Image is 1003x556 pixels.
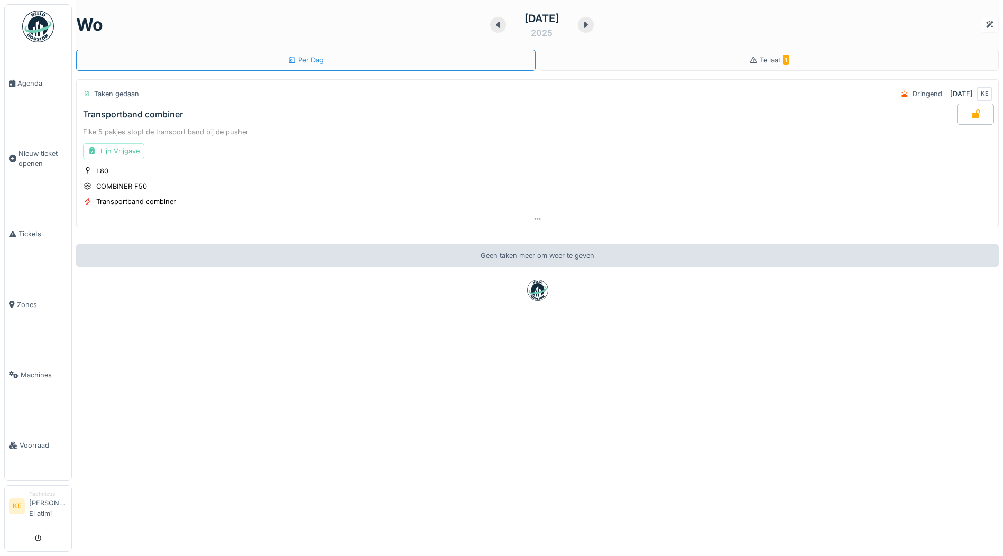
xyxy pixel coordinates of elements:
[21,370,67,380] span: Machines
[5,199,71,270] a: Tickets
[22,11,54,42] img: Badge_color-CXgf-gQk.svg
[913,89,942,99] div: Dringend
[20,440,67,450] span: Voorraad
[288,55,324,65] div: Per Dag
[531,26,553,39] div: 2025
[527,280,548,301] img: badge-BVDL4wpA.svg
[760,56,789,64] span: Te laat
[524,11,559,26] div: [DATE]
[29,490,67,498] div: Technicus
[83,109,183,119] div: Transportband combiner
[83,143,144,159] div: Lijn Vrijgave
[5,270,71,340] a: Zones
[96,197,176,207] div: Transportband combiner
[9,490,67,525] a: KE Technicus[PERSON_NAME] El atimi
[17,300,67,310] span: Zones
[977,87,992,101] div: KE
[783,55,789,65] span: 1
[9,498,25,514] li: KE
[29,490,67,523] li: [PERSON_NAME] El atimi
[5,48,71,118] a: Agenda
[96,166,108,176] div: L80
[76,244,999,267] div: Geen taken meer om weer te geven
[5,410,71,480] a: Voorraad
[5,118,71,199] a: Nieuw ticket openen
[19,229,67,239] span: Tickets
[83,127,992,137] div: Elke 5 pakjes stopt de transport band bij de pusher
[5,340,71,410] a: Machines
[950,89,973,99] div: [DATE]
[94,89,139,99] div: Taken gedaan
[17,78,67,88] span: Agenda
[76,15,103,35] h1: wo
[96,181,147,191] div: COMBINER F50
[19,149,67,169] span: Nieuw ticket openen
